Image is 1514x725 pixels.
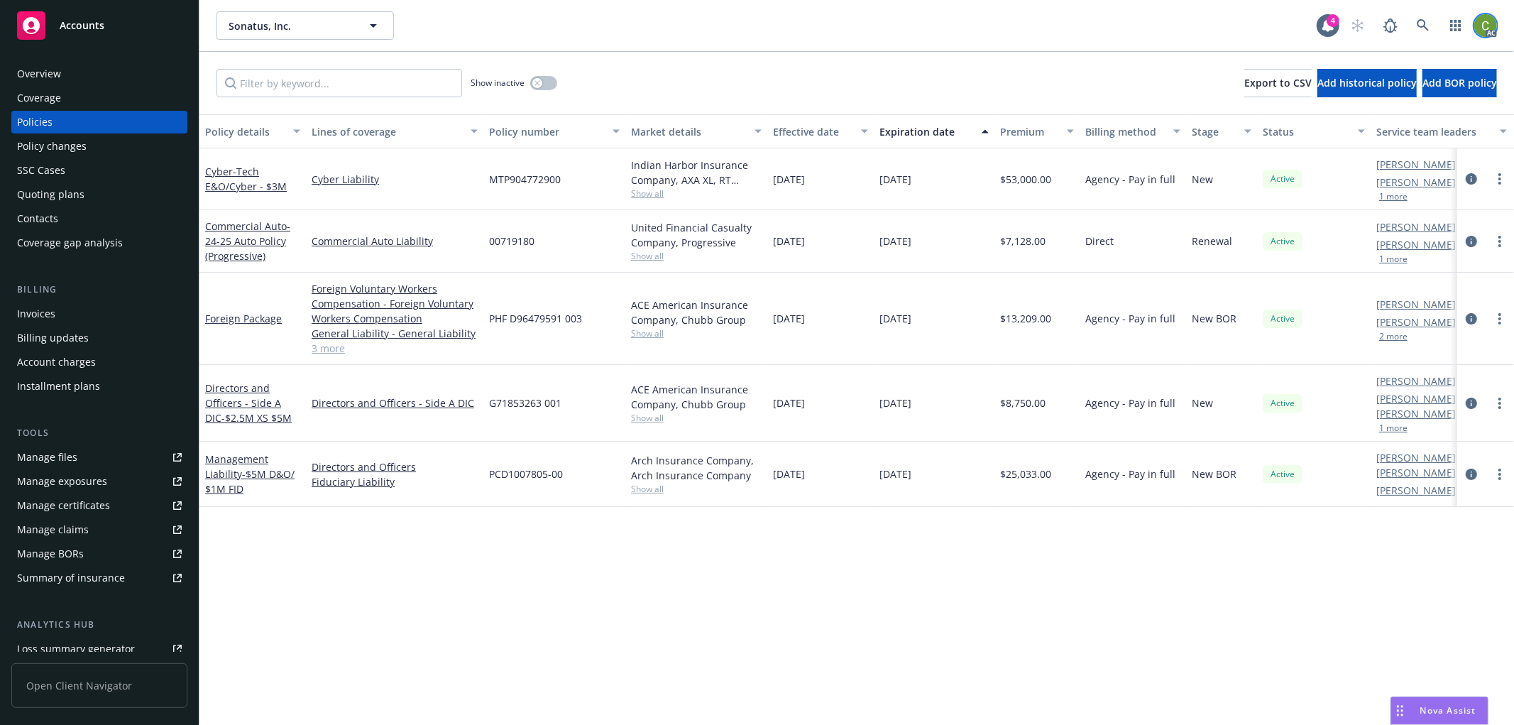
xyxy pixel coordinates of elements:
[17,207,58,230] div: Contacts
[11,567,187,589] a: Summary of insurance
[205,312,282,325] a: Foreign Package
[11,446,187,469] a: Manage files
[1244,76,1312,89] span: Export to CSV
[312,234,478,249] a: Commercial Auto Liability
[312,124,462,139] div: Lines of coverage
[773,234,805,249] span: [DATE]
[11,618,187,632] div: Analytics hub
[1192,124,1236,139] div: Stage
[216,69,462,97] input: Filter by keyword...
[1379,424,1408,432] button: 1 more
[1085,124,1165,139] div: Billing method
[205,467,295,496] span: - $5M D&O/ $1M FID
[483,114,625,148] button: Policy number
[312,396,478,410] a: Directors and Officers - Side A DIC
[773,467,805,481] span: [DATE]
[312,341,478,356] a: 3 more
[489,396,561,410] span: G71853263 001
[1000,124,1058,139] div: Premium
[1442,11,1470,40] a: Switch app
[1192,396,1213,410] span: New
[11,302,187,325] a: Invoices
[773,172,805,187] span: [DATE]
[221,411,292,425] span: - $2.5M XS $5M
[11,426,187,440] div: Tools
[1000,396,1046,410] span: $8,750.00
[1376,219,1456,234] a: [PERSON_NAME]
[471,77,525,89] span: Show inactive
[767,114,874,148] button: Effective date
[312,459,478,474] a: Directors and Officers
[17,159,65,182] div: SSC Cases
[879,172,911,187] span: [DATE]
[60,20,104,31] span: Accounts
[312,172,478,187] a: Cyber Liability
[1085,172,1175,187] span: Agency - Pay in full
[1376,315,1456,329] a: [PERSON_NAME]
[205,165,287,193] a: Cyber
[1344,11,1372,40] a: Start snowing
[1000,311,1051,326] span: $13,209.00
[17,375,100,398] div: Installment plans
[1257,114,1371,148] button: Status
[1422,76,1497,89] span: Add BOR policy
[489,234,534,249] span: 00719180
[205,124,285,139] div: Policy details
[1463,310,1480,327] a: circleInformation
[1085,467,1175,481] span: Agency - Pay in full
[11,207,187,230] a: Contacts
[11,62,187,85] a: Overview
[1371,114,1513,148] button: Service team leaders
[1420,704,1476,716] span: Nova Assist
[17,351,96,374] div: Account charges
[1376,175,1456,190] a: [PERSON_NAME]
[1376,297,1456,312] a: [PERSON_NAME]
[1463,170,1480,187] a: circleInformation
[1376,483,1456,498] a: [PERSON_NAME]
[205,165,287,193] span: - Tech E&O/Cyber - $3M
[773,124,852,139] div: Effective date
[631,124,746,139] div: Market details
[11,518,187,541] a: Manage claims
[1085,234,1114,249] span: Direct
[879,396,911,410] span: [DATE]
[1474,14,1497,37] img: photo
[216,11,394,40] button: Sonatus, Inc.
[11,470,187,493] a: Manage exposures
[11,375,187,398] a: Installment plans
[17,62,61,85] div: Overview
[11,663,187,708] span: Open Client Navigator
[1491,310,1508,327] a: more
[631,187,762,200] span: Show all
[1268,397,1297,410] span: Active
[1422,69,1497,97] button: Add BOR policy
[17,327,89,349] div: Billing updates
[625,114,767,148] button: Market details
[1491,233,1508,250] a: more
[1268,468,1297,481] span: Active
[773,396,805,410] span: [DATE]
[489,172,561,187] span: MTP904772900
[11,111,187,133] a: Policies
[1463,233,1480,250] a: circleInformation
[1409,11,1437,40] a: Search
[1000,172,1051,187] span: $53,000.00
[11,351,187,374] a: Account charges
[1379,192,1408,201] button: 1 more
[11,638,187,660] a: Loss summary generator
[1000,234,1046,249] span: $7,128.00
[1376,237,1456,252] a: [PERSON_NAME]
[1391,697,1409,724] div: Drag to move
[1263,124,1349,139] div: Status
[631,453,762,483] div: Arch Insurance Company, Arch Insurance Company
[17,638,135,660] div: Loss summary generator
[631,158,762,187] div: Indian Harbor Insurance Company, AXA XL, RT Specialty Insurance Services, LLC (RSG Specialty, LLC)
[11,183,187,206] a: Quoting plans
[1317,76,1417,89] span: Add historical policy
[17,231,123,254] div: Coverage gap analysis
[1000,467,1051,481] span: $25,033.00
[1192,172,1213,187] span: New
[1085,396,1175,410] span: Agency - Pay in full
[17,302,55,325] div: Invoices
[1327,14,1339,27] div: 4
